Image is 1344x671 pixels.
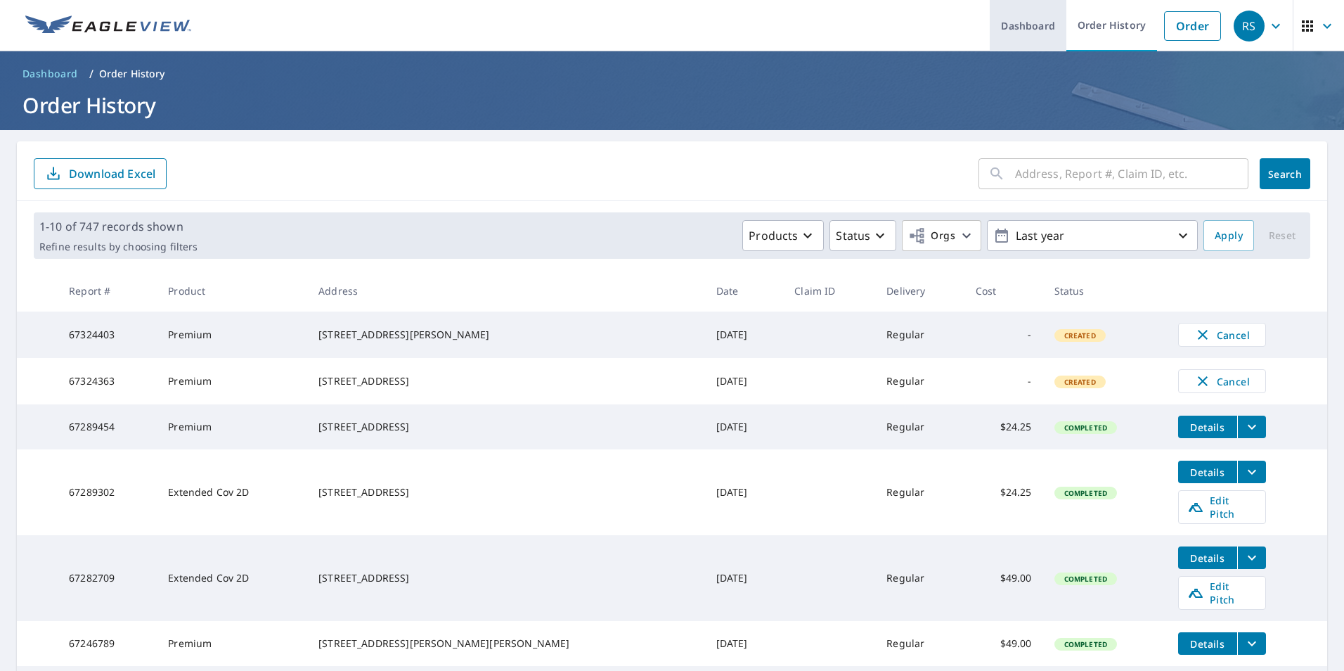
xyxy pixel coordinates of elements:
[1237,416,1266,438] button: filesDropdownBtn-67289454
[1056,639,1116,649] span: Completed
[705,312,784,358] td: [DATE]
[1187,551,1229,565] span: Details
[964,621,1043,666] td: $49.00
[25,15,191,37] img: EV Logo
[1056,423,1116,433] span: Completed
[964,449,1043,535] td: $24.25
[829,220,896,251] button: Status
[705,358,784,404] td: [DATE]
[318,485,693,499] div: [STREET_ADDRESS]
[1187,421,1229,434] span: Details
[39,218,198,235] p: 1-10 of 747 records shown
[157,535,307,621] td: Extended Cov 2D
[1056,377,1104,387] span: Created
[875,449,964,535] td: Regular
[58,535,157,621] td: 67282709
[1187,466,1229,479] span: Details
[1043,270,1167,312] th: Status
[836,227,870,244] p: Status
[705,535,784,621] td: [DATE]
[902,220,981,251] button: Orgs
[705,621,784,666] td: [DATE]
[908,227,955,245] span: Orgs
[157,312,307,358] td: Premium
[987,220,1198,251] button: Last year
[69,166,155,181] p: Download Excel
[318,328,693,342] div: [STREET_ADDRESS][PERSON_NAME]
[749,227,798,244] p: Products
[964,404,1043,449] td: $24.25
[17,63,1327,85] nav: breadcrumb
[58,404,157,449] td: 67289454
[1237,547,1266,569] button: filesDropdownBtn-67282709
[1010,224,1175,248] p: Last year
[58,449,157,535] td: 67289302
[875,404,964,449] td: Regular
[875,270,964,312] th: Delivery
[157,404,307,449] td: Premium
[1015,154,1248,193] input: Address, Report #, Claim ID, etc.
[1271,167,1299,181] span: Search
[1215,227,1243,245] span: Apply
[964,312,1043,358] td: -
[1193,373,1251,390] span: Cancel
[1187,637,1229,651] span: Details
[705,449,784,535] td: [DATE]
[1056,488,1116,498] span: Completed
[318,637,693,651] div: [STREET_ADDRESS][PERSON_NAME][PERSON_NAME]
[157,449,307,535] td: Extended Cov 2D
[1178,576,1266,610] a: Edit Pitch
[58,358,157,404] td: 67324363
[307,270,704,312] th: Address
[22,67,78,81] span: Dashboard
[58,270,157,312] th: Report #
[157,270,307,312] th: Product
[742,220,824,251] button: Products
[1178,416,1237,438] button: detailsBtn-67289454
[17,91,1327,120] h1: Order History
[1178,490,1266,524] a: Edit Pitch
[1234,11,1265,41] div: RS
[783,270,875,312] th: Claim ID
[34,158,167,189] button: Download Excel
[1187,494,1257,520] span: Edit Pitch
[1237,632,1266,655] button: filesDropdownBtn-67246789
[705,270,784,312] th: Date
[1178,632,1237,655] button: detailsBtn-67246789
[157,621,307,666] td: Premium
[58,312,157,358] td: 67324403
[99,67,165,81] p: Order History
[875,358,964,404] td: Regular
[875,535,964,621] td: Regular
[318,374,693,388] div: [STREET_ADDRESS]
[157,358,307,404] td: Premium
[1178,323,1266,347] button: Cancel
[1164,11,1221,41] a: Order
[1203,220,1254,251] button: Apply
[1056,331,1104,340] span: Created
[1056,574,1116,584] span: Completed
[1193,326,1251,343] span: Cancel
[58,621,157,666] td: 67246789
[39,241,198,253] p: Refine results by choosing filters
[1260,158,1310,189] button: Search
[875,312,964,358] td: Regular
[964,535,1043,621] td: $49.00
[318,571,693,585] div: [STREET_ADDRESS]
[318,420,693,434] div: [STREET_ADDRESS]
[1178,547,1237,569] button: detailsBtn-67282709
[1178,461,1237,483] button: detailsBtn-67289302
[705,404,784,449] td: [DATE]
[964,358,1043,404] td: -
[1237,461,1266,483] button: filesDropdownBtn-67289302
[964,270,1043,312] th: Cost
[89,65,93,82] li: /
[1187,580,1257,606] span: Edit Pitch
[1178,369,1266,393] button: Cancel
[875,621,964,666] td: Regular
[17,63,84,85] a: Dashboard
